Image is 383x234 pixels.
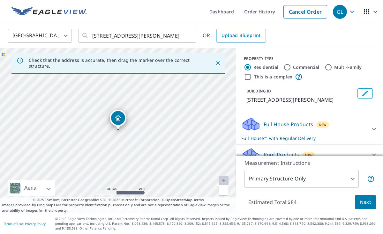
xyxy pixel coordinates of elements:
[216,29,266,43] a: Upload Blueprint
[319,122,327,127] span: New
[243,195,302,209] p: Estimated Total: $84
[241,147,378,162] div: Roof ProductsNew
[11,7,87,17] img: EV Logo
[244,56,375,62] div: PROPERTY TYPE
[165,197,192,202] a: OpenStreetMap
[92,27,183,45] input: Search by address or latitude-longitude
[244,159,375,167] p: Measurement Instructions
[193,197,204,202] a: Terms
[246,96,355,104] p: [STREET_ADDRESS][PERSON_NAME]
[8,180,55,196] div: Aerial
[305,153,313,158] span: New
[55,216,380,231] p: © 2025 Eagle View Technologies, Inc. and Pictometry International Corp. All Rights Reserved. Repo...
[360,198,371,206] span: Next
[355,195,376,209] button: Next
[203,29,266,43] div: OR
[3,222,23,226] a: Terms of Use
[264,121,313,128] p: Full House Products
[214,59,222,67] button: Close
[241,117,378,142] div: Full House ProductsNewFull House™ with Regular Delivery
[25,222,46,226] a: Privacy Policy
[283,5,327,18] a: Cancel Order
[241,135,366,142] p: Full House™ with Regular Delivery
[33,197,204,203] span: © 2025 TomTom, Earthstar Geographics SIO, © 2025 Microsoft Corporation, ©
[222,32,260,40] span: Upload Blueprint
[29,57,204,69] p: Check that the address is accurate, then drag the marker over the correct structure.
[264,151,299,158] p: Roof Products
[3,222,46,226] p: |
[334,64,362,70] label: Multi-Family
[367,175,375,183] span: Your report will include only the primary structure on the property. For example, a detached gara...
[254,74,292,80] label: This is a complex
[244,170,359,188] div: Primary Structure Only
[110,110,126,129] div: Dropped pin, building 1, Residential property, 675 Averill Ave Mansfield, OH 44906
[246,88,271,94] p: BUILDING ID
[357,88,373,99] button: Edit building 1
[22,180,40,196] div: Aerial
[253,64,278,70] label: Residential
[219,185,229,195] a: Current Level 20, Zoom Out
[8,27,72,45] div: [GEOGRAPHIC_DATA]
[293,64,319,70] label: Commercial
[219,176,229,185] a: Current Level 20, Zoom In Disabled
[333,5,347,19] div: GL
